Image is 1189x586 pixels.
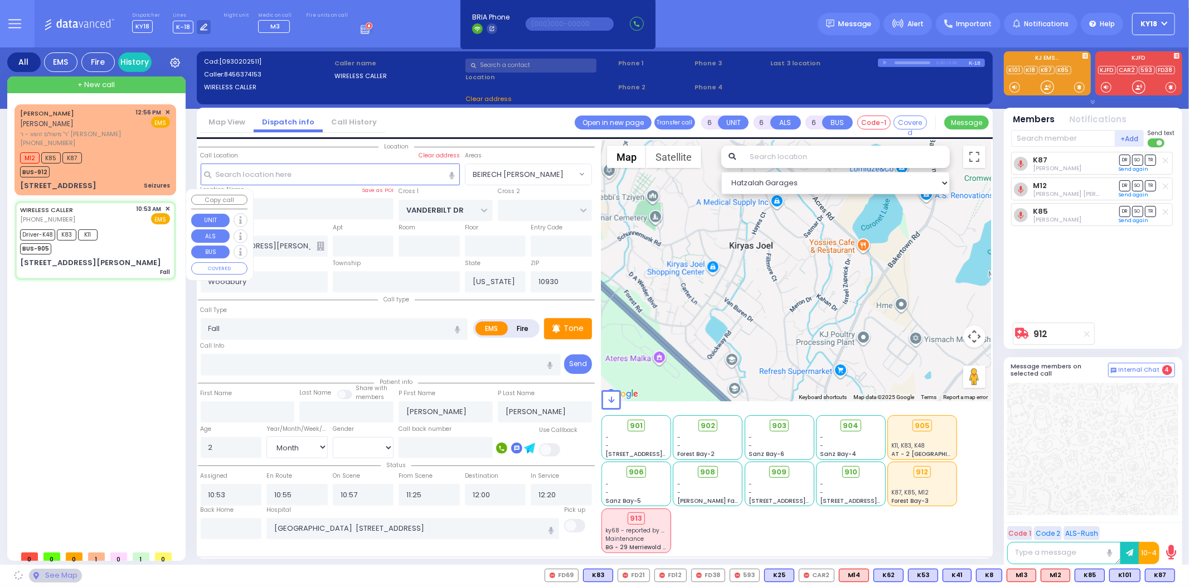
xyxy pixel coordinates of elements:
[839,569,869,582] div: ALS
[857,116,891,129] button: Code-1
[764,569,794,582] div: K25
[20,229,55,241] span: Driver-K48
[771,59,878,68] label: Last 3 location
[144,181,170,190] div: Seizures
[1108,363,1175,377] button: Internal Chat 4
[604,387,641,401] a: Open this area in Google Maps (opens a new window)
[1034,330,1048,338] a: 912
[1119,166,1149,172] a: Send again
[718,116,749,129] button: UNIT
[700,467,715,478] span: 908
[1033,164,1081,172] span: Shimon Schonfeld
[81,52,115,72] div: Fire
[133,553,149,561] span: 1
[204,57,331,66] label: Cad:
[908,569,938,582] div: BLS
[742,146,949,168] input: Search location
[1162,365,1172,375] span: 4
[963,366,986,388] button: Drag Pegman onto the map to open Street View
[659,573,665,578] img: red-radio-icon.svg
[1145,155,1156,165] span: TR
[465,472,498,481] label: Destination
[894,116,927,129] button: Covered
[151,213,170,224] span: EMS
[173,21,193,33] span: K-18
[770,116,801,129] button: ALS
[646,146,701,168] button: Show satellite imagery
[820,488,823,497] span: -
[772,467,787,478] span: 909
[749,450,784,458] span: Sanz Bay-6
[550,573,555,578] img: red-radio-icon.svg
[465,164,592,185] span: BEIRECH MOSHE
[1095,55,1182,63] label: KJFD
[136,108,162,117] span: 12:56 PM
[1132,155,1143,165] span: SO
[873,569,904,582] div: BLS
[191,195,247,205] button: Copy call
[1034,526,1062,540] button: Code 2
[1033,190,1132,198] span: Moshe Mier Silberstein
[201,164,460,185] input: Search location here
[963,146,986,168] button: Toggle fullscreen view
[606,543,668,551] span: BG - 29 Merriewold S.
[606,480,609,488] span: -
[399,223,415,232] label: Room
[654,116,695,129] button: Transfer call
[204,83,331,92] label: WIRELESS CALLER
[604,387,641,401] img: Google
[892,488,929,497] span: K87, K85, M12
[201,472,228,481] label: Assigned
[20,138,75,147] span: [PHONE_NUMBER]
[677,488,681,497] span: -
[1013,113,1055,126] button: Members
[618,569,650,582] div: FD21
[200,117,254,127] a: Map View
[362,186,394,194] label: Save as POI
[465,223,478,232] label: Floor
[749,433,752,441] span: -
[165,108,170,117] span: ✕
[564,506,585,515] label: Pick up
[1007,66,1023,74] a: K101
[618,83,691,92] span: Phone 2
[333,259,361,268] label: Township
[41,152,61,164] span: K85
[969,59,985,67] div: K-18
[334,71,462,81] label: WIRELESS CALLER
[892,441,925,450] span: K11, K83, K48
[976,569,1002,582] div: BLS
[654,569,687,582] div: FD12
[498,187,520,196] label: Cross 2
[696,573,702,578] img: red-radio-icon.svg
[1007,569,1036,582] div: ALS
[606,433,609,441] span: -
[606,535,644,543] span: Maintenance
[749,480,752,488] span: -
[1119,366,1160,374] span: Internal Chat
[826,20,834,28] img: message.svg
[110,553,127,561] span: 0
[820,441,823,450] span: -
[1041,569,1070,582] div: ALS
[1033,156,1047,164] a: K87
[1004,55,1091,63] label: KJ EMS...
[1115,130,1144,147] button: +Add
[465,59,596,73] input: Search a contact
[1145,180,1156,191] span: TR
[623,573,628,578] img: red-radio-icon.svg
[266,425,328,434] div: Year/Month/Week/Day
[399,472,433,481] label: From Scene
[43,553,60,561] span: 0
[1024,19,1069,29] span: Notifications
[57,229,76,241] span: K83
[956,19,992,29] span: Important
[201,342,225,350] label: Call Info
[333,425,354,434] label: Gender
[323,117,385,127] a: Call History
[908,569,938,582] div: K53
[20,257,161,268] div: [STREET_ADDRESS][PERSON_NAME]
[1117,66,1138,74] a: CAR2
[465,164,576,184] span: BEIRECH MOSHE
[475,321,508,335] label: EMS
